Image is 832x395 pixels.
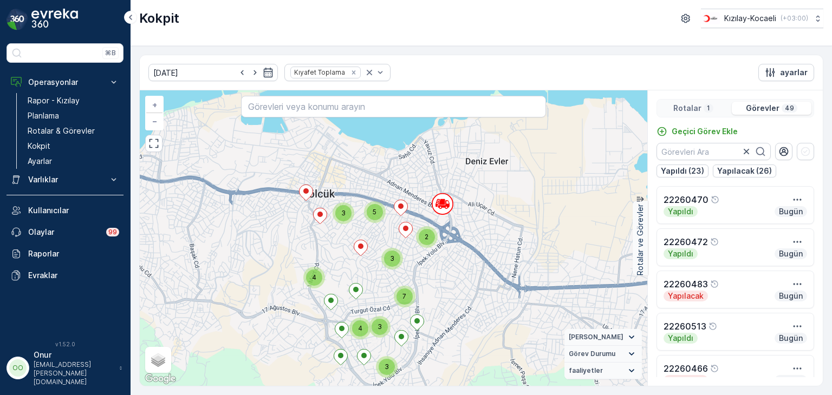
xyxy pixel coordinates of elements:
p: ( +03:00 ) [781,14,808,23]
p: Yapıldı [667,206,694,217]
div: Kıyafet Toplama [291,67,347,77]
p: ayarlar [780,67,808,78]
button: OOOnur[EMAIL_ADDRESS][PERSON_NAME][DOMAIN_NAME] [6,350,123,386]
a: Ayarlar [23,154,123,169]
a: Layers [146,348,170,372]
div: 4 [303,267,325,288]
p: Onur [34,350,114,360]
p: Planlama [28,110,59,121]
div: 4 [349,318,371,339]
a: Yakınlaştır [146,97,162,113]
span: 4 [312,273,316,281]
a: Rapor - Kızılay [23,93,123,108]
p: 1 [706,104,711,113]
p: Olaylar [28,227,100,238]
span: 3 [385,363,389,371]
img: logo_dark-DEwI_e13.png [31,9,78,30]
span: 3 [390,254,394,262]
p: [EMAIL_ADDRESS][PERSON_NAME][DOMAIN_NAME] [34,360,114,386]
p: 22260483 [664,278,708,291]
p: Bugün [778,333,804,344]
p: Bugün [778,206,804,217]
p: Kokpit [28,141,50,152]
p: Operasyonlar [28,77,102,88]
span: faaliyetler [569,366,603,375]
summary: [PERSON_NAME] [564,329,642,346]
p: Yapıldı [667,248,694,259]
p: 22260513 [664,320,706,333]
p: Yapıldı [667,333,694,344]
p: Bugün [778,248,804,259]
p: 99 [108,228,117,236]
p: Bugün [778,375,804,386]
button: Yapıldı (23) [656,164,708,177]
span: 3 [378,322,382,331]
summary: Görev Durumu [564,346,642,363]
p: 22260472 [664,235,708,248]
a: Kokpit [23,139,123,154]
img: Google [142,372,178,386]
button: Varlıklar [6,169,123,190]
p: 22260470 [664,193,708,206]
a: Kullanıcılar [6,200,123,221]
span: + [152,100,157,109]
div: 3 [369,316,391,338]
div: OO [9,359,27,377]
div: Yardım Araç İkonu [710,364,719,373]
p: Varlıklar [28,174,102,185]
p: Raporlar [28,248,119,259]
input: Görevleri veya konumu arayın [241,96,545,117]
input: Görevleri Ara [656,143,771,160]
p: Yapıldı (23) [661,166,704,176]
button: Operasyonlar [6,71,123,93]
span: − [152,116,158,126]
div: 7 [394,286,415,307]
span: 7 [402,292,406,300]
span: 5 [373,208,376,216]
img: k%C4%B1z%C4%B1lay_0jL9uU1.png [701,12,720,24]
a: Bu bölgeyi Google Haritalar'da açın (yeni pencerede açılır) [142,372,178,386]
a: Geçici Görev Ekle [656,126,738,137]
a: Uzaklaştır [146,113,162,129]
input: dd/mm/yyyy [148,64,278,81]
button: Kızılay-Kocaeli(+03:00) [701,9,823,28]
button: ayarlar [758,64,814,81]
a: Olaylar99 [6,221,123,243]
p: Görevler [746,103,779,114]
p: 22260466 [664,362,708,375]
span: [PERSON_NAME] [569,333,623,341]
p: 49 [784,104,795,113]
div: Yardım Araç İkonu [708,322,717,331]
p: Evraklar [28,270,119,281]
a: Planlama [23,108,123,123]
p: Yapılacak [667,375,705,386]
div: 5 [364,201,386,223]
p: Rotalar & Görevler [28,126,95,136]
div: Yardım Araç İkonu [711,195,719,204]
a: Rotalar & Görevler [23,123,123,139]
p: Rotalar ve Görevler [635,204,646,275]
p: Geçici Görev Ekle [672,126,738,137]
p: Kokpit [139,10,179,27]
p: Ayarlar [28,156,52,167]
p: Yapılacak (26) [717,166,772,176]
div: Remove Kıyafet Toplama [348,68,360,77]
p: Kızılay-Kocaeli [724,13,776,24]
div: 2 [416,226,438,248]
span: v 1.52.0 [6,341,123,347]
a: Raporlar [6,243,123,265]
summary: faaliyetler [564,363,642,379]
p: Yapılacak [667,291,705,301]
div: 3 [376,356,398,378]
a: Evraklar [6,265,123,286]
div: Yardım Araç İkonu [710,280,719,288]
span: 3 [341,209,346,217]
button: Yapılacak (26) [713,164,776,177]
div: 3 [333,202,354,224]
p: Rotalar [673,103,701,114]
p: Bugün [778,291,804,301]
span: 2 [425,233,428,241]
p: Kullanıcılar [28,205,119,216]
span: Görev Durumu [569,350,615,358]
div: 3 [381,248,403,269]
